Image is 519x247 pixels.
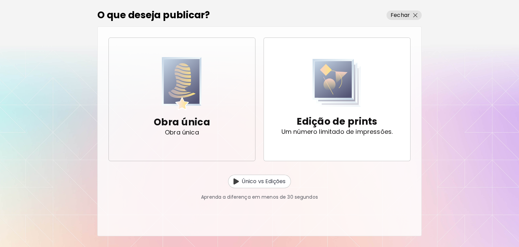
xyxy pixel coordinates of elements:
[162,57,202,110] img: Unique Artwork
[108,38,255,161] button: Unique ArtworkObra únicaObra única
[228,175,291,188] button: Unique vs EditionÚnico vs Edições
[154,116,210,129] p: Obra única
[242,177,286,186] p: Único vs Edições
[313,57,361,109] img: Print Edition
[281,128,393,135] p: Um número limitado de impressões.
[297,115,377,128] p: Edição de prints
[201,194,318,201] p: Aprenda a diferença em menos de 30 segundos
[264,38,411,161] button: Print EditionEdição de printsUm número limitado de impressões.
[233,178,239,184] img: Unique vs Edition
[165,129,199,136] p: Obra única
